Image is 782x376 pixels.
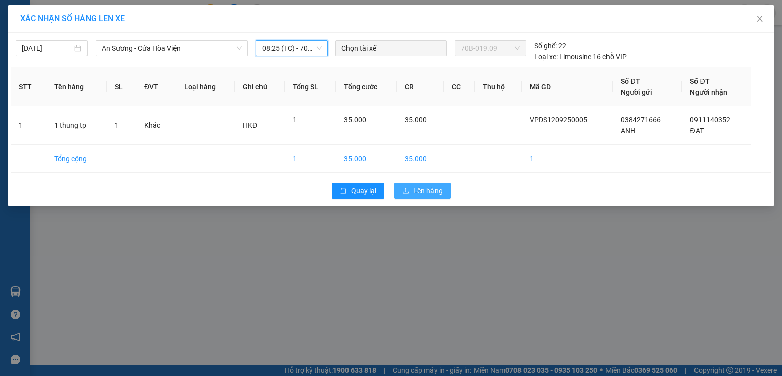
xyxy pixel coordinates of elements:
span: HKĐ [243,121,257,129]
span: 35.000 [344,116,366,124]
span: ----------------------------------------- [27,54,123,62]
span: ĐẠT [690,127,703,135]
strong: ĐỒNG PHƯỚC [79,6,138,14]
input: 12/09/2025 [22,43,72,54]
span: In ngày: [3,73,61,79]
th: Ghi chú [235,67,285,106]
span: Quay lại [351,185,376,196]
button: rollbackQuay lại [332,183,384,199]
span: rollback [340,187,347,195]
span: Số ĐT [621,77,640,85]
th: STT [11,67,46,106]
th: Mã GD [522,67,613,106]
span: 08:25 (TC) - 70B-019.09 [262,41,322,56]
span: Số ĐT [690,77,709,85]
img: logo [4,6,48,50]
td: 35.000 [397,145,444,173]
th: Tổng cước [336,67,397,106]
th: Loại hàng [176,67,235,106]
th: Tên hàng [46,67,107,106]
div: 22 [534,40,566,51]
span: Số ghế: [534,40,557,51]
span: 70B-019.09 [461,41,520,56]
span: VPDS1209250005 [50,64,106,71]
td: 1 thung tp [46,106,107,145]
button: Close [746,5,774,33]
span: Bến xe [GEOGRAPHIC_DATA] [79,16,135,29]
span: 09:15:07 [DATE] [22,73,61,79]
th: ĐVT [136,67,176,106]
td: 1 [285,145,336,173]
span: 1 [115,121,119,129]
span: 1 [293,116,297,124]
span: 0384271666 [621,116,661,124]
span: [PERSON_NAME]: [3,65,106,71]
th: Tổng SL [285,67,336,106]
span: close [756,15,764,23]
span: down [236,45,242,51]
div: Limousine 16 chỗ VIP [534,51,627,62]
button: uploadLên hàng [394,183,451,199]
span: 35.000 [405,116,427,124]
span: An Sương - Cửa Hòa Viện [102,41,242,56]
td: Khác [136,106,176,145]
td: 1 [522,145,613,173]
th: SL [107,67,136,106]
span: Hotline: 19001152 [79,45,123,51]
span: Loại xe: [534,51,558,62]
span: Người gửi [621,88,652,96]
span: 01 Võ Văn Truyện, KP.1, Phường 2 [79,30,138,43]
span: Người nhận [690,88,727,96]
span: VPDS1209250005 [530,116,587,124]
td: 1 [11,106,46,145]
td: Tổng cộng [46,145,107,173]
span: 0911140352 [690,116,730,124]
span: Lên hàng [413,185,443,196]
th: CR [397,67,444,106]
th: CC [444,67,475,106]
span: XÁC NHẬN SỐ HÀNG LÊN XE [20,14,125,23]
span: upload [402,187,409,195]
span: ANH [621,127,635,135]
td: 35.000 [336,145,397,173]
th: Thu hộ [475,67,522,106]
